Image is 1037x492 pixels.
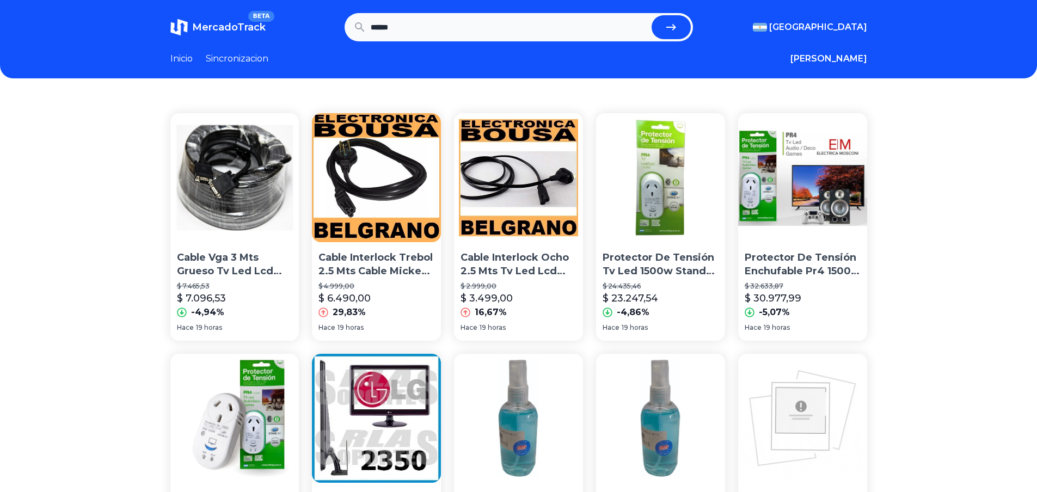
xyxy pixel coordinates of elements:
img: Argentina [753,23,767,32]
a: Cable Interlock Ocho 2.5 Mts Tv Led Lcd Cargadores Pc Cable Interlock Ocho 2.5 Mts Tv Led Lcd Car... [454,113,583,341]
img: Cable Interlock Ocho 2.5 Mts Tv Led Lcd Cargadores Pc [454,113,583,242]
p: -5,07% [759,306,790,319]
span: [GEOGRAPHIC_DATA] [769,21,867,34]
p: Cable Interlock Ocho 2.5 Mts Tv Led Lcd Cargadores Pc [461,251,576,278]
span: Hace [745,323,762,332]
p: Protector De Tensión Enchufable Pr4 1500w Tv Led Audio Deco [745,251,861,278]
p: Cable Interlock Trebol 2.5 Mts Cable Mickey Tv Led Lcd Pc [318,251,434,278]
p: $ 24.435,46 [603,282,719,291]
span: Hace [603,323,619,332]
p: $ 3.499,00 [461,291,513,306]
span: 19 horas [196,323,222,332]
a: Cable Vga 3 Mts Grueso Tv Led Lcd Proyector Compu Pc 1° HtecCable Vga 3 Mts Grueso Tv Led Lcd Pro... [170,113,299,341]
button: [GEOGRAPHIC_DATA] [753,21,867,34]
a: Protector De Tensión Tv Led 1500w Stand By Anthay - TofemaProtector De Tensión Tv Led 1500w Stand... [596,113,725,341]
p: -4,86% [617,306,649,319]
p: Cable Vga 3 Mts Grueso Tv Led Lcd Proyector Compu Pc 1° Htec [177,251,293,278]
span: 19 horas [764,323,790,332]
img: Cable Interlock Trebol 2.5 Mts Cable Mickey Tv Led Lcd Pc [312,113,441,242]
img: Limpiador De Pantallas Celulares Tv Led Lcd Monitores X 1 [596,354,725,483]
a: Sincronizacion [206,52,268,65]
span: 19 horas [480,323,506,332]
p: Protector De Tensión Tv Led 1500w Stand By [PERSON_NAME] [603,251,719,278]
p: -4,94% [191,306,224,319]
span: Hace [318,323,335,332]
img: Protector Tension Tv Smart Electrodomestico Led Corte De Luz [170,354,299,483]
p: $ 32.633,87 [745,282,861,291]
img: Soporte 4 Monitores Tv Led Lcd Para Escritorio 13 A 27 [738,354,867,483]
a: Protector De Tensión Enchufable Pr4 1500w Tv Led Audio DecoProtector De Tensión Enchufable Pr4 15... [738,113,867,341]
a: Inicio [170,52,193,65]
span: BETA [248,11,274,22]
p: $ 4.999,00 [318,282,434,291]
span: Hace [461,323,477,332]
p: $ 7.465,53 [177,282,293,291]
img: Protector De Tensión Enchufable Pr4 1500w Tv Led Audio Deco [738,113,867,242]
img: Soporte Monitor Tv LG Lcd Led E2350 E2340 Sin Orificios Vesa [312,354,441,483]
img: MercadoTrack [170,19,188,36]
img: Limpiador Liquido De Pantallas De Celulares Tv Led Monitores [454,354,583,483]
p: 16,67% [475,306,507,319]
button: [PERSON_NAME] [790,52,867,65]
p: $ 30.977,99 [745,291,801,306]
p: $ 2.999,00 [461,282,576,291]
p: $ 6.490,00 [318,291,371,306]
span: Hace [177,323,194,332]
span: MercadoTrack [192,21,266,33]
a: Cable Interlock Trebol 2.5 Mts Cable Mickey Tv Led Lcd Pc Cable Interlock Trebol 2.5 Mts Cable Mi... [312,113,441,341]
img: Cable Vga 3 Mts Grueso Tv Led Lcd Proyector Compu Pc 1° Htec [170,113,299,242]
a: MercadoTrackBETA [170,19,266,36]
span: 19 horas [338,323,364,332]
p: $ 7.096,53 [177,291,226,306]
span: 19 horas [622,323,648,332]
p: $ 23.247,54 [603,291,658,306]
p: 29,83% [333,306,366,319]
img: Protector De Tensión Tv Led 1500w Stand By Anthay - Tofema [596,113,725,242]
